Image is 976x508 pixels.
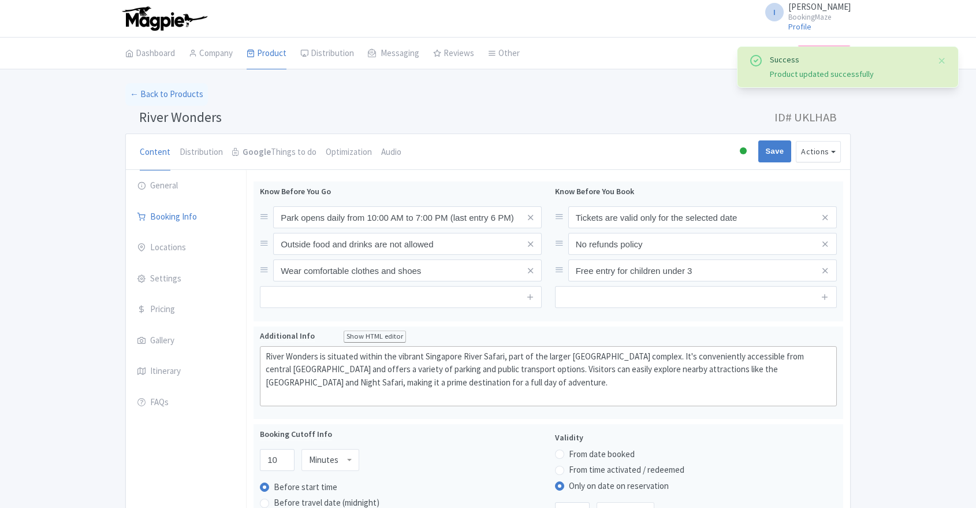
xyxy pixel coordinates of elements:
label: From time activated / redeemed [569,463,684,477]
a: GoogleThings to do [232,134,316,171]
a: FAQs [126,387,246,419]
a: Settings [126,263,246,295]
span: Validity [555,432,583,443]
a: Distribution [180,134,223,171]
a: Gallery [126,325,246,357]
div: Active [737,143,749,161]
a: ← Back to Products [125,83,208,106]
a: Messaging [368,38,419,70]
div: Show HTML editor [344,331,406,343]
a: Reviews [433,38,474,70]
span: River Wonders [139,108,222,126]
span: [PERSON_NAME] [788,1,851,12]
span: I [765,3,784,21]
div: Product updated successfully [770,68,928,80]
label: Booking Cutoff Info [260,428,332,441]
a: Company [189,38,233,70]
img: logo-ab69f6fb50320c5b225c76a69d11143b.png [120,6,209,31]
a: Profile [788,21,811,32]
small: BookingMaze [788,13,851,21]
label: From date booked [569,448,635,461]
a: Dashboard [125,38,175,70]
div: Success [770,54,928,66]
a: Booking Info [126,201,246,233]
label: Before start time [274,481,337,494]
a: Other [488,38,520,70]
span: Know Before You Go [260,186,331,196]
span: Know Before You Book [555,186,634,196]
a: Optimization [326,134,372,171]
div: Minutes [309,455,338,465]
label: Only on date on reservation [569,480,669,493]
a: General [126,170,246,202]
a: Subscription [798,46,851,61]
a: Product [247,38,286,70]
input: Save [758,140,792,162]
a: Audio [381,134,401,171]
a: I [PERSON_NAME] BookingMaze [758,2,851,21]
strong: Google [243,146,271,159]
div: River Wonders is situated within the vibrant Singapore River Safari, part of the larger [GEOGRAPH... [266,350,831,402]
button: Close [937,54,947,68]
a: Locations [126,232,246,264]
button: Actions [796,141,841,162]
a: Itinerary [126,355,246,388]
span: Additional Info [260,331,315,342]
a: Pricing [126,294,246,326]
a: Content [140,134,170,171]
a: Distribution [300,38,354,70]
span: ID# UKLHAB [774,106,837,129]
